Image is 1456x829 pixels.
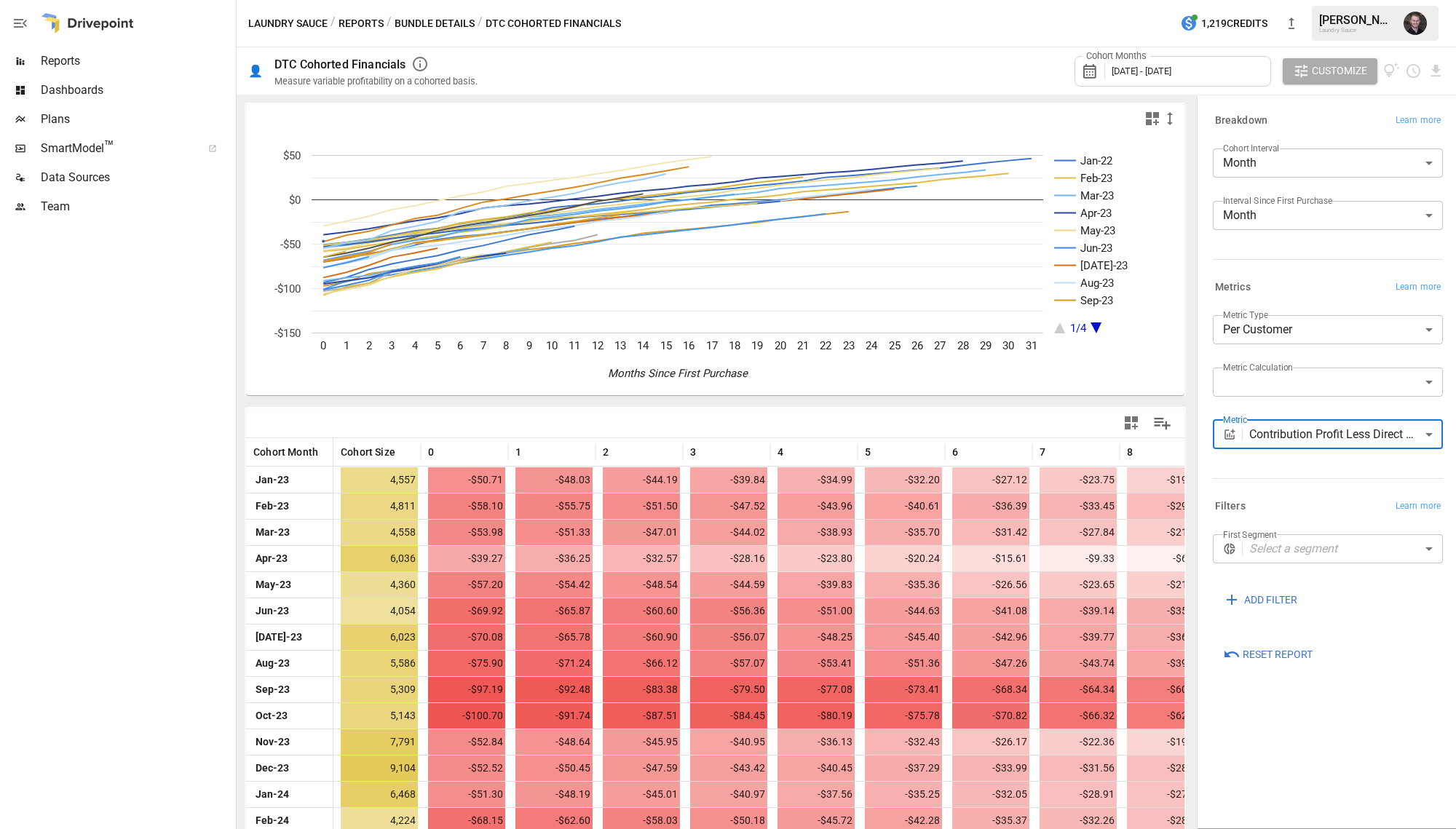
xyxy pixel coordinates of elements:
[952,520,1029,545] span: -$31.42
[435,339,440,352] text: 5
[1223,194,1332,207] label: Interval Since First Purchase
[1383,58,1400,84] button: View documentation
[248,15,328,33] button: Laundry Sauce
[865,651,942,676] span: -$51.36
[341,520,418,545] span: 4,558
[778,677,855,702] span: -$77.08
[253,677,292,702] span: Sep-23
[104,138,114,156] span: ™
[952,703,1029,729] span: -$70.82
[603,493,680,519] span: -$51.50
[428,572,505,598] span: -$57.20
[478,15,483,33] div: /
[1127,598,1204,624] span: -$35.86
[1080,224,1115,237] text: May-23
[865,782,942,807] span: -$35.25
[1319,13,1395,27] div: [PERSON_NAME]
[1026,339,1037,352] text: 31
[341,755,418,781] span: 9,104
[341,782,418,807] span: 6,468
[546,339,558,352] text: 10
[248,64,263,78] div: 👤
[1080,172,1112,185] text: Feb-23
[1215,499,1246,515] h6: Filters
[341,598,418,624] span: 4,054
[1040,729,1117,755] span: -$22.36
[690,755,767,781] span: -$43.42
[778,572,855,598] span: -$39.83
[865,546,942,571] span: -$20.24
[515,520,593,545] span: -$51.33
[387,15,392,33] div: /
[1319,27,1395,33] div: Laundry Sauce
[428,624,505,650] span: -$70.08
[246,133,1184,395] svg: A chart.
[690,703,767,729] span: -$84.45
[503,339,509,352] text: 8
[1213,201,1443,230] div: Month
[428,651,505,676] span: -$75.90
[1040,755,1117,781] span: -$31.56
[866,339,878,352] text: 24
[253,624,304,650] span: [DATE]-23
[341,729,418,755] span: 7,791
[1223,361,1293,373] label: Metric Calculation
[1223,309,1268,321] label: Metric Type
[1127,445,1133,459] span: 8
[428,729,505,755] span: -$52.84
[603,703,680,729] span: -$87.51
[1174,10,1273,37] button: 1,219Credits
[778,546,855,571] span: -$23.80
[683,339,695,352] text: 16
[515,703,593,729] span: -$91.74
[690,493,767,519] span: -$47.52
[366,339,372,352] text: 2
[690,546,767,571] span: -$28.16
[341,572,418,598] span: 4,360
[253,493,291,519] span: Feb-23
[515,782,593,807] span: -$48.19
[41,198,233,215] span: Team
[1127,572,1204,598] span: -$21.50
[428,493,505,519] span: -$58.10
[690,651,767,676] span: -$57.07
[1405,63,1422,79] button: Schedule report
[1080,277,1114,290] text: Aug-23
[274,327,301,340] text: -$150
[1396,280,1441,295] span: Learn more
[253,546,290,571] span: Apr-23
[253,445,318,459] span: Cohort Month
[614,339,626,352] text: 13
[1395,3,1436,44] button: Ian Blair
[690,624,767,650] span: -$56.07
[603,598,680,624] span: -$60.60
[608,367,748,380] text: Months Since First Purchase
[389,339,395,352] text: 3
[660,339,672,352] text: 15
[1040,677,1117,702] span: -$64.34
[1080,259,1128,272] text: [DATE]-23
[778,624,855,650] span: -$48.25
[515,493,593,519] span: -$55.75
[952,445,958,459] span: 6
[1223,413,1247,426] label: Metric
[1146,407,1179,440] button: Manage Columns
[341,546,418,571] span: 6,036
[729,339,740,352] text: 18
[865,520,942,545] span: -$35.70
[526,339,532,352] text: 9
[1213,642,1323,668] button: Reset Report
[952,598,1029,624] span: -$41.08
[41,111,233,128] span: Plans
[341,467,418,493] span: 4,557
[1249,542,1337,555] em: Select a segment
[253,520,292,545] span: Mar-23
[253,755,291,781] span: Dec-23
[1312,62,1367,80] span: Customize
[865,572,942,598] span: -$35.36
[603,624,680,650] span: -$60.90
[952,755,1029,781] span: -$33.99
[690,729,767,755] span: -$40.95
[603,445,609,459] span: 2
[952,572,1029,598] span: -$26.56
